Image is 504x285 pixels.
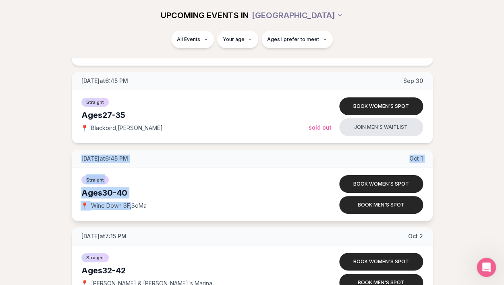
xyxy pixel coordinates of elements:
[81,109,309,121] div: Ages 27-35
[81,155,128,163] span: [DATE] at 6:45 PM
[339,196,423,214] button: Book men's spot
[81,176,109,184] span: Straight
[91,124,163,132] span: Blackbird , [PERSON_NAME]
[81,98,109,107] span: Straight
[81,265,309,276] div: Ages 32-42
[81,77,128,85] span: [DATE] at 6:45 PM
[252,6,343,24] button: [GEOGRAPHIC_DATA]
[161,10,249,21] span: UPCOMING EVENTS IN
[81,232,127,240] span: [DATE] at 7:15 PM
[81,253,109,262] span: Straight
[409,155,423,163] span: Oct 1
[477,258,496,277] iframe: Intercom live chat
[403,77,423,85] span: Sep 30
[217,31,258,48] button: Your age
[91,202,147,210] span: Wine Down SF , SoMa
[171,31,214,48] button: All Events
[339,118,423,136] button: Join men's waitlist
[261,31,333,48] button: Ages I prefer to meet
[177,36,200,43] span: All Events
[81,187,309,198] div: Ages 30-40
[339,253,423,271] button: Book women's spot
[309,124,332,131] span: Sold Out
[339,175,423,193] button: Book women's spot
[408,232,423,240] span: Oct 2
[339,97,423,115] button: Book women's spot
[81,125,88,131] span: 📍
[223,36,245,43] span: Your age
[267,36,319,43] span: Ages I prefer to meet
[81,202,88,209] span: 📍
